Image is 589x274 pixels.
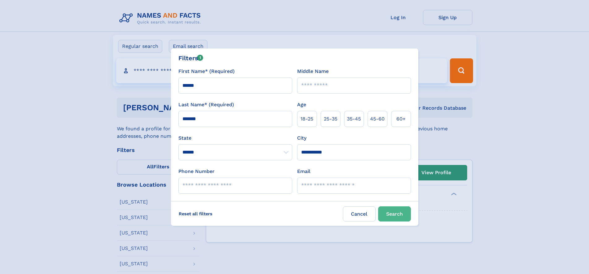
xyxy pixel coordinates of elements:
label: City [297,134,306,142]
label: Reset all filters [175,206,216,221]
label: Last Name* (Required) [178,101,234,108]
span: 45‑60 [370,115,385,123]
span: 25‑35 [324,115,337,123]
label: First Name* (Required) [178,68,235,75]
span: 35‑45 [347,115,361,123]
div: Filters [178,53,203,63]
label: Middle Name [297,68,329,75]
label: State [178,134,292,142]
span: 60+ [396,115,406,123]
label: Phone Number [178,168,215,175]
label: Age [297,101,306,108]
label: Cancel [343,206,376,221]
span: 18‑25 [301,115,313,123]
label: Email [297,168,310,175]
button: Search [378,206,411,221]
